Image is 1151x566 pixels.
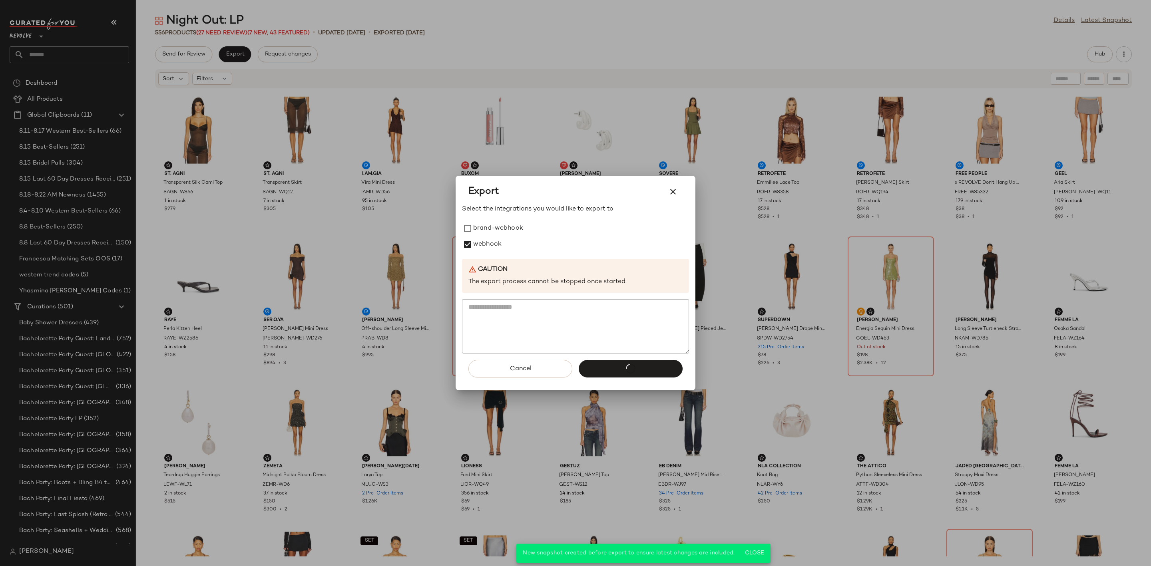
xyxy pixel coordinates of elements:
[468,185,499,198] span: Export
[509,365,531,373] span: Cancel
[468,278,683,287] p: The export process cannot be stopped once started.
[741,546,767,560] button: Close
[468,360,572,377] button: Cancel
[523,550,735,556] span: New snapshot created before export to ensure latest changes are included.
[473,236,502,252] label: webhook
[745,550,764,556] span: Close
[462,205,689,214] p: Select the integrations you would like to export to
[473,220,523,236] label: brand-webhook
[478,265,508,274] b: Caution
